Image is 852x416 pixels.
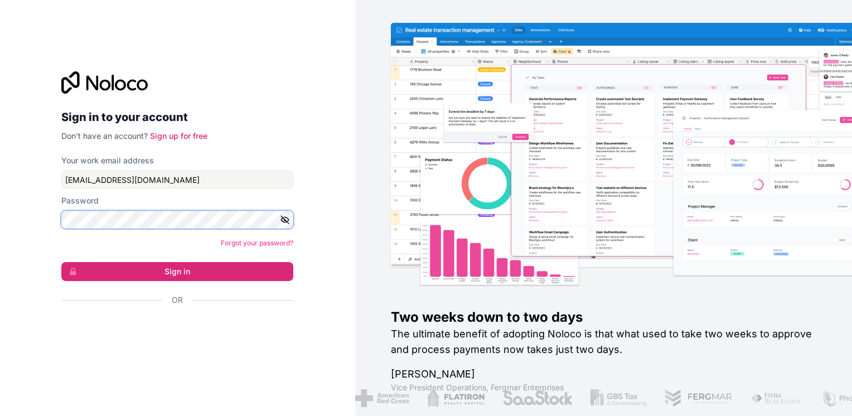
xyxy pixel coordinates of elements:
[391,382,816,393] h1: Vice President Operations , Fergmar Enterprises
[61,107,293,127] h2: Sign in to your account
[150,131,207,141] a: Sign up for free
[61,262,293,281] button: Sign in
[665,389,733,407] img: /assets/fergmar-CudnrXN5.png
[172,294,183,306] span: Or
[502,389,573,407] img: /assets/saastock-C6Zbiodz.png
[590,389,647,407] img: /assets/gbstax-C-GtDUiK.png
[221,239,293,247] a: Forgot your password?
[61,131,148,141] span: Don't have an account?
[355,389,409,407] img: /assets/american-red-cross-BAupjrZR.png
[61,195,99,206] label: Password
[56,318,290,342] iframe: Sign in with Google Button
[61,171,293,188] input: Email address
[391,326,816,357] h2: The ultimate benefit of adopting Noloco is that what used to take two weeks to approve and proces...
[391,366,816,382] h1: [PERSON_NAME]
[391,308,816,326] h1: Two weeks down to two days
[61,211,293,229] input: Password
[751,389,803,407] img: /assets/fiera-fwj2N5v4.png
[61,155,154,166] label: Your work email address
[427,389,485,407] img: /assets/flatiron-C8eUkumj.png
